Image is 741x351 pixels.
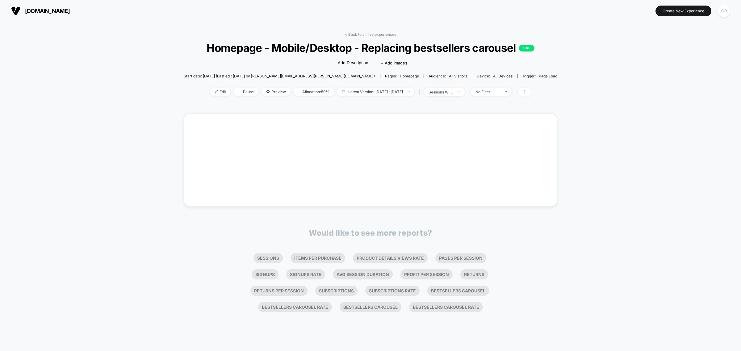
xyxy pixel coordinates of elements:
p: Would like to see more reports? [309,228,432,237]
img: end [505,91,507,92]
li: Product Details Views Rate [353,253,428,263]
span: Pause [234,88,258,96]
li: Signups [252,269,278,279]
div: Trigger: [522,74,557,78]
span: [DOMAIN_NAME] [25,8,70,14]
img: edit [215,90,218,93]
li: Returns [460,269,488,279]
li: Returns Per Session [250,286,308,296]
li: Items Per Purchase [291,253,345,263]
li: Signups Rate [286,269,325,279]
li: Pages Per Session [435,253,486,263]
div: No Filter [475,89,500,94]
span: Edit [210,88,231,96]
span: + Add Description [334,60,368,66]
li: Subscriptions Rate [365,286,420,296]
img: end [408,91,410,92]
a: < Back to all live experiences [345,32,396,37]
li: Bestsellers Carousel [427,286,489,296]
span: All Visitors [449,74,467,78]
button: [DOMAIN_NAME] [9,6,72,16]
li: Bestsellers Carousel [340,302,401,312]
span: Latest Version: [DATE] - [DATE] [337,88,414,96]
span: Page Load [539,74,557,78]
span: + Add Images [381,60,407,65]
span: Allocation: 50% [294,88,334,96]
span: homepage [400,74,419,78]
button: CR [716,5,732,17]
div: Pages: [385,74,419,78]
li: Profit Per Session [400,269,453,279]
img: end [458,91,460,93]
img: calendar [342,90,345,93]
span: Homepage - Mobile/Desktop - Replacing bestsellers carousel [202,41,538,54]
span: all devices [493,74,513,78]
div: Audience: [429,74,467,78]
li: Bestsellers Carousel rate [258,302,332,312]
li: Sessions [253,253,283,263]
div: sessions with impression [429,90,453,94]
li: Bestsellers Carousel rate [409,302,483,312]
span: Start date: [DATE] (Last edit [DATE] by [PERSON_NAME][EMAIL_ADDRESS][PERSON_NAME][DOMAIN_NAME]) [184,74,375,78]
div: CR [718,5,730,17]
span: Preview [262,88,291,96]
li: Subscriptions [315,286,358,296]
span: Device: [472,74,517,78]
li: Avg Session Duration [333,269,393,279]
button: Create New Experience [655,6,711,16]
span: | [417,88,424,97]
p: LIVE [519,45,534,52]
img: Visually logo [11,6,20,15]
